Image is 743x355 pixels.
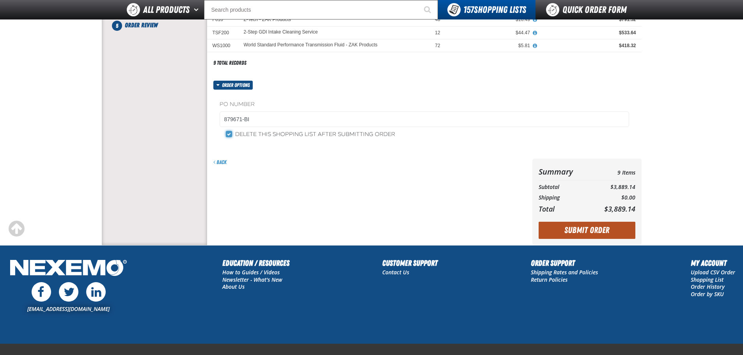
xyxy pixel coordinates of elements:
a: Upload CSV Order [691,268,735,276]
h2: Customer Support [382,257,438,269]
a: Shopping List [691,276,723,283]
div: $533.64 [541,30,636,36]
button: View All Prices for Z-Tech - ZAK Products [530,16,540,23]
div: $16.49 [451,16,530,23]
h2: Order Support [531,257,598,269]
div: 9 total records [213,59,246,67]
div: $418.32 [541,42,636,49]
th: Shipping [539,193,589,203]
strong: 157 [463,4,474,15]
li: Order Review. Step 5 of 5. Not Completed [117,21,207,30]
span: 5 [112,21,122,31]
a: Return Policies [531,276,567,283]
a: About Us [222,283,245,290]
a: Newsletter - What's New [222,276,282,283]
span: Order Review [125,21,158,29]
td: $3,889.14 [589,182,635,193]
th: Summary [539,165,589,178]
span: Shopping Lists [463,4,526,15]
span: Order options [222,81,253,90]
div: $5.81 [451,42,530,49]
a: Shipping Rates and Policies [531,268,598,276]
div: Scroll to the top [8,220,25,237]
span: All Products [143,3,190,17]
td: WS1000 [207,39,238,52]
button: Submit Order [539,222,635,239]
button: Order options [213,81,253,90]
button: View All Prices for 2-Step GDI Intake Cleaning Service [530,30,540,37]
a: Contact Us [382,268,409,276]
label: PO Number [220,101,629,108]
label: Delete this shopping list after submitting order [226,131,395,138]
a: [EMAIL_ADDRESS][DOMAIN_NAME] [27,305,110,313]
td: 9 Items [589,165,635,178]
a: 2-Step GDI Intake Cleaning Service [244,30,318,35]
span: 12 [435,30,440,35]
img: Nexemo Logo [8,257,129,280]
a: Z-Tech - ZAK Products [244,17,291,22]
div: $44.47 [451,30,530,36]
td: TSF200 [207,26,238,39]
div: $791.52 [541,16,636,23]
span: 48 [435,17,440,22]
h2: My Account [691,257,735,269]
td: F610 [207,13,238,26]
span: $3,889.14 [604,204,635,214]
a: Back [213,159,227,165]
span: 72 [435,43,440,48]
a: Order History [691,283,725,290]
a: World Standard Performance Transmission Fluid - ZAK Products [244,42,378,48]
a: How to Guides / Videos [222,268,280,276]
th: Total [539,203,589,215]
input: Delete this shopping list after submitting order [226,131,232,137]
button: View All Prices for World Standard Performance Transmission Fluid - ZAK Products [530,42,540,49]
td: $0.00 [589,193,635,203]
a: Order by SKU [691,290,724,298]
th: Subtotal [539,182,589,193]
h2: Education / Resources [222,257,289,269]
